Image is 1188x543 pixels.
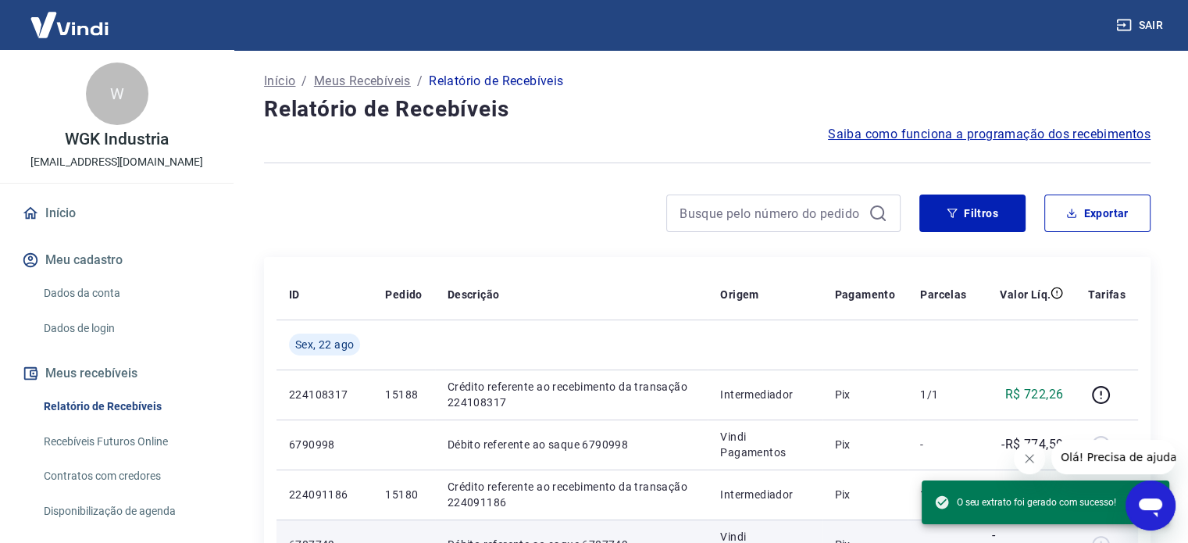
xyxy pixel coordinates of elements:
[1000,287,1051,302] p: Valor Líq.
[289,387,360,402] p: 224108317
[289,487,360,502] p: 224091186
[1113,11,1169,40] button: Sair
[720,387,809,402] p: Intermediador
[9,11,131,23] span: Olá! Precisa de ajuda?
[919,195,1026,232] button: Filtros
[37,277,215,309] a: Dados da conta
[264,72,295,91] a: Início
[37,313,215,345] a: Dados de login
[385,387,422,402] p: 15188
[1126,480,1176,530] iframe: Botão para abrir a janela de mensagens
[920,387,966,402] p: 1/1
[301,72,307,91] p: /
[1005,385,1064,404] p: R$ 722,26
[19,243,215,277] button: Meu cadastro
[429,72,563,91] p: Relatório de Recebíveis
[1044,195,1151,232] button: Exportar
[314,72,411,91] a: Meus Recebíveis
[1001,435,1063,454] p: -R$ 774,59
[835,437,896,452] p: Pix
[448,379,695,410] p: Crédito referente ao recebimento da transação 224108317
[19,1,120,48] img: Vindi
[448,479,695,510] p: Crédito referente ao recebimento da transação 224091186
[835,287,896,302] p: Pagamento
[30,154,203,170] p: [EMAIL_ADDRESS][DOMAIN_NAME]
[835,387,896,402] p: Pix
[37,426,215,458] a: Recebíveis Futuros Online
[448,437,695,452] p: Débito referente ao saque 6790998
[828,125,1151,144] a: Saiba como funciona a programação dos recebimentos
[295,337,354,352] span: Sex, 22 ago
[920,287,966,302] p: Parcelas
[385,487,422,502] p: 15180
[417,72,423,91] p: /
[86,63,148,125] div: W
[289,287,300,302] p: ID
[19,196,215,230] a: Início
[1014,443,1045,474] iframe: Fechar mensagem
[920,437,966,452] p: -
[289,437,360,452] p: 6790998
[19,356,215,391] button: Meus recebíveis
[720,487,809,502] p: Intermediador
[264,94,1151,125] h4: Relatório de Recebíveis
[385,287,422,302] p: Pedido
[720,429,809,460] p: Vindi Pagamentos
[920,487,966,502] p: 1/1
[934,495,1116,510] span: O seu extrato foi gerado com sucesso!
[37,460,215,492] a: Contratos com credores
[1088,287,1126,302] p: Tarifas
[835,487,896,502] p: Pix
[1051,440,1176,474] iframe: Mensagem da empresa
[37,495,215,527] a: Disponibilização de agenda
[65,131,168,148] p: WGK Industria
[720,287,758,302] p: Origem
[680,202,862,225] input: Busque pelo número do pedido
[448,287,500,302] p: Descrição
[37,391,215,423] a: Relatório de Recebíveis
